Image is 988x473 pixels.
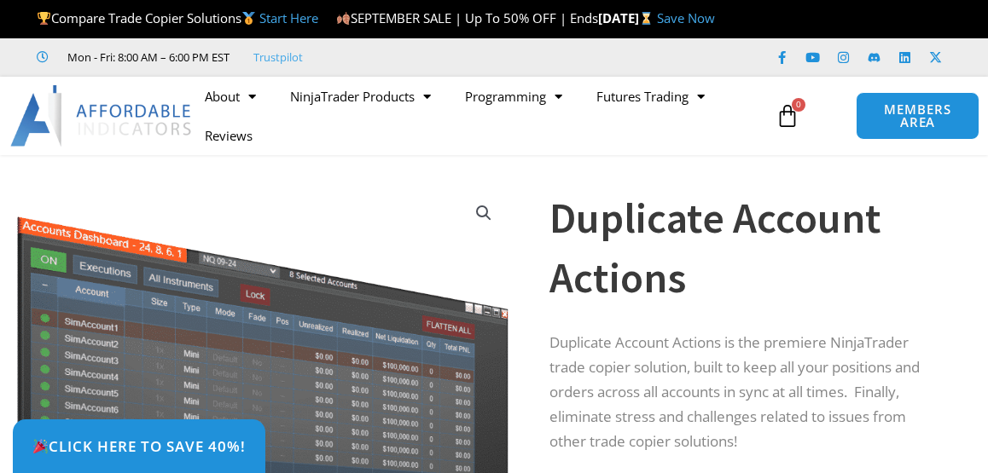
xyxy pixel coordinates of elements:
a: Start Here [259,9,318,26]
strong: [DATE] [598,9,657,26]
a: Trustpilot [253,47,303,67]
a: Programming [448,77,579,116]
a: Reviews [188,116,270,155]
a: 🎉Click Here to save 40%! [13,419,265,473]
span: Click Here to save 40%! [32,439,246,453]
a: About [188,77,273,116]
a: NinjaTrader Products [273,77,448,116]
img: 🍂 [337,12,350,25]
span: SEPTEMBER SALE | Up To 50% OFF | Ends [336,9,598,26]
h1: Duplicate Account Actions [549,188,945,308]
nav: Menu [188,77,770,155]
img: 🏆 [38,12,50,25]
span: MEMBERS AREA [874,103,961,129]
a: Futures Trading [579,77,722,116]
span: Compare Trade Copier Solutions [37,9,318,26]
img: ⌛ [640,12,653,25]
img: LogoAI | Affordable Indicators – NinjaTrader [10,85,194,147]
a: MEMBERS AREA [856,92,979,140]
img: 🥇 [242,12,255,25]
a: View full-screen image gallery [468,198,499,228]
p: Duplicate Account Actions is the premiere NinjaTrader trade copier solution, built to keep all yo... [549,331,945,454]
span: Mon - Fri: 8:00 AM – 6:00 PM EST [63,47,230,67]
span: 0 [792,98,805,112]
a: Save Now [657,9,715,26]
img: 🎉 [33,439,48,453]
a: 0 [750,91,825,141]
